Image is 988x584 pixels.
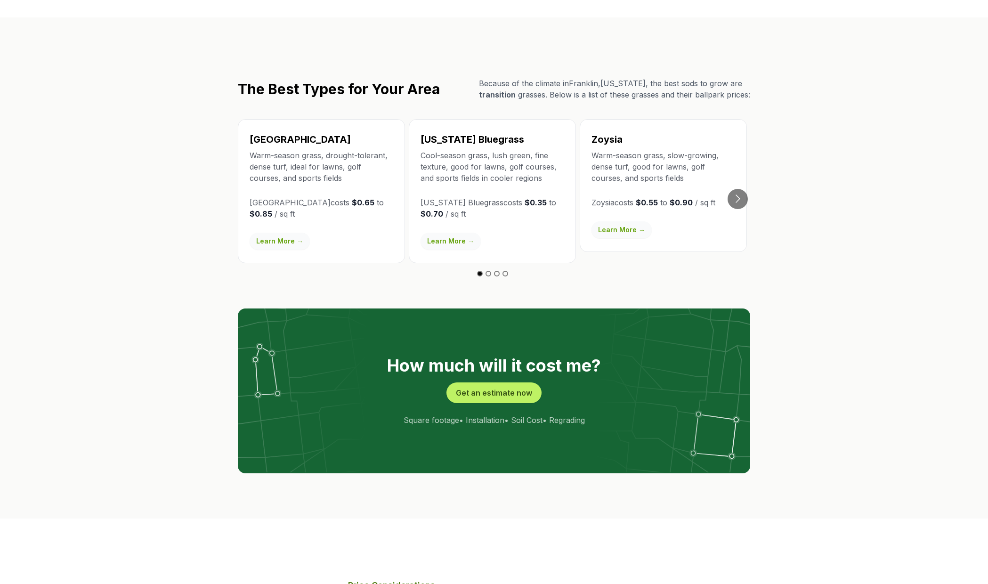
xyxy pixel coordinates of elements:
button: Go to slide 4 [502,271,508,276]
p: Zoysia costs to / sq ft [591,197,735,208]
h3: [GEOGRAPHIC_DATA] [250,133,393,146]
span: transition [479,90,516,99]
p: Cool-season grass, lush green, fine texture, good for lawns, golf courses, and sports fields in c... [421,150,564,184]
img: lot lines graphic [238,308,750,472]
strong: $0.65 [352,198,374,207]
button: Go to next slide [728,189,748,209]
p: [GEOGRAPHIC_DATA] costs to / sq ft [250,197,393,219]
p: Warm-season grass, drought-tolerant, dense turf, ideal for lawns, golf courses, and sports fields [250,150,393,184]
a: Learn More → [250,233,310,250]
strong: $0.70 [421,209,443,219]
p: [US_STATE] Bluegrass costs to / sq ft [421,197,564,219]
a: Learn More → [421,233,481,250]
button: Get an estimate now [446,382,542,403]
strong: $0.55 [636,198,658,207]
strong: $0.85 [250,209,272,219]
strong: $0.90 [670,198,693,207]
a: Learn More → [591,221,652,238]
h3: [US_STATE] Bluegrass [421,133,564,146]
p: Because of the climate in Franklin , [US_STATE] , the best sods to grow are grasses. Below is a l... [479,78,750,100]
strong: $0.35 [525,198,547,207]
button: Go to slide 1 [477,271,483,276]
h2: The Best Types for Your Area [238,81,440,97]
button: Go to slide 3 [494,271,500,276]
h3: Zoysia [591,133,735,146]
button: Go to slide 2 [486,271,491,276]
p: Warm-season grass, slow-growing, dense turf, good for lawns, golf courses, and sports fields [591,150,735,184]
